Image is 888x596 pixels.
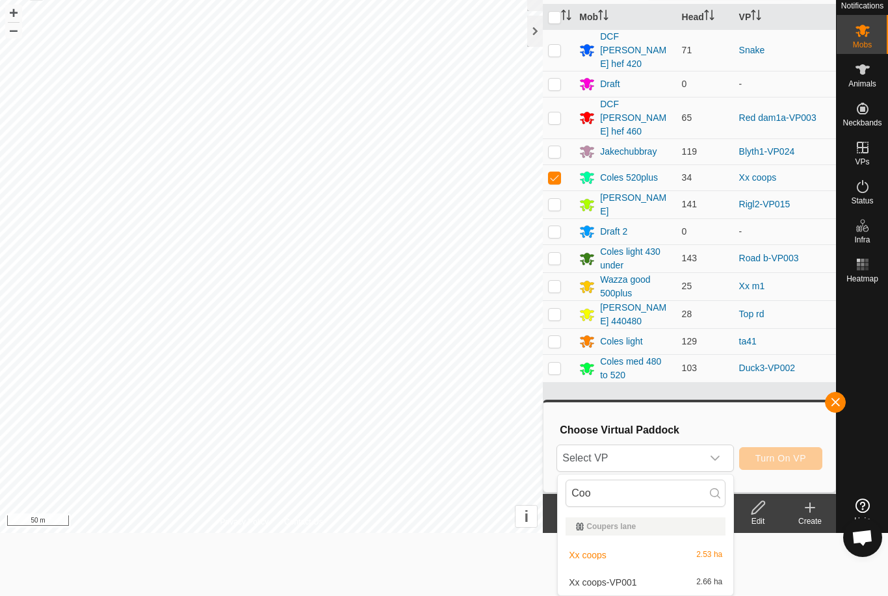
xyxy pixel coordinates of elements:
[854,517,870,525] span: Help
[739,253,799,263] a: Road b-VP003
[739,281,765,291] a: Xx m1
[6,5,21,21] button: +
[682,199,697,209] span: 141
[739,172,777,183] a: Xx coops
[846,275,878,283] span: Heatmap
[702,445,728,471] div: dropdown trigger
[682,336,697,346] span: 129
[851,197,873,205] span: Status
[566,480,725,507] input: Search
[600,171,658,185] div: Coles 520plus
[855,158,869,166] span: VPs
[600,145,657,159] div: Jakechubbray
[843,518,882,557] div: Open chat
[734,218,836,244] td: -
[558,542,733,568] li: Xx coops
[853,41,872,49] span: Mobs
[739,146,795,157] a: Blyth1-VP024
[739,199,790,209] a: Rigl2-VP015
[600,77,620,91] div: Draft
[220,516,269,528] a: Privacy Policy
[682,253,697,263] span: 143
[682,363,697,373] span: 103
[600,191,671,218] div: [PERSON_NAME]
[682,309,692,319] span: 28
[516,506,537,527] button: i
[524,508,529,525] span: i
[739,45,765,55] a: Snake
[848,80,876,88] span: Animals
[569,551,607,560] span: Xx coops
[837,493,888,530] a: Help
[682,172,692,183] span: 34
[734,5,836,30] th: VP
[600,97,671,138] div: DCF [PERSON_NAME] hef 460
[574,5,676,30] th: Mob
[739,447,822,470] button: Turn On VP
[600,301,671,328] div: [PERSON_NAME] 440480
[739,309,764,319] a: Top rd
[600,30,671,71] div: DCF [PERSON_NAME] hef 420
[6,22,21,38] button: –
[704,12,714,22] p-sorticon: Activate to sort
[739,112,816,123] a: Red dam1a-VP003
[558,512,733,595] ul: Option List
[598,12,608,22] p-sorticon: Activate to sort
[739,363,795,373] a: Duck3-VP002
[784,515,836,527] div: Create
[600,225,627,239] div: Draft 2
[682,226,687,237] span: 0
[600,335,642,348] div: Coles light
[854,236,870,244] span: Infra
[682,112,692,123] span: 65
[734,71,836,97] td: -
[561,12,571,22] p-sorticon: Activate to sort
[682,281,692,291] span: 25
[560,424,822,436] h3: Choose Virtual Paddock
[751,12,761,22] p-sorticon: Activate to sort
[600,273,671,300] div: Wazza good 500plus
[842,119,881,127] span: Neckbands
[677,5,734,30] th: Head
[600,355,671,382] div: Coles med 480 to 520
[682,45,692,55] span: 71
[557,445,701,471] span: Select VP
[732,515,784,527] div: Edit
[682,146,697,157] span: 119
[739,336,757,346] a: ta41
[755,453,806,463] span: Turn On VP
[600,245,671,272] div: Coles light 430 under
[696,578,722,587] span: 2.66 ha
[696,551,722,560] span: 2.53 ha
[841,2,883,10] span: Notifications
[284,516,322,528] a: Contact Us
[682,79,687,89] span: 0
[558,569,733,595] li: Xx coops-VP001
[576,523,715,530] div: Coupers lane
[569,578,636,587] span: Xx coops-VP001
